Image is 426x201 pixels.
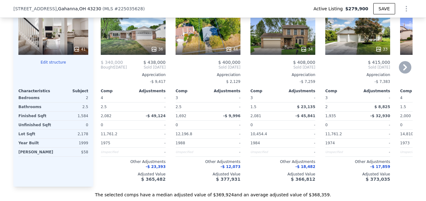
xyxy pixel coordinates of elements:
[250,159,315,164] div: Other Adjustments
[400,2,413,15] button: Show Options
[55,130,88,138] div: 2,178
[101,65,127,70] div: [DATE]
[359,93,390,102] div: -
[209,130,240,138] div: -
[176,139,207,147] div: 1988
[284,139,315,147] div: -
[18,103,52,111] div: Bathrooms
[359,130,390,138] div: -
[325,139,356,147] div: 1974
[218,60,240,65] span: $ 400,000
[13,6,57,12] span: [STREET_ADDRESS]
[209,93,240,102] div: -
[176,89,208,93] div: Comp
[209,103,240,111] div: -
[134,93,166,102] div: -
[176,114,186,118] span: 1,692
[101,132,117,136] span: 11,761.2
[226,79,240,84] span: $ 2,129
[134,130,166,138] div: -
[370,114,390,118] span: -$ 32,930
[55,121,88,129] div: 0
[400,123,403,127] span: 0
[134,121,166,129] div: -
[325,114,336,118] span: 1,935
[223,114,240,118] span: -$ 9,996
[101,60,123,65] span: $ 340,000
[176,96,178,100] span: 3
[370,165,390,169] span: -$ 17,859
[104,6,113,11] span: MLS
[250,65,315,70] span: Sold [DATE]
[176,172,240,177] div: Adjusted Value
[300,79,315,84] span: -$ 7,259
[176,103,207,111] div: 2.5
[301,46,313,52] div: 34
[359,139,390,147] div: -
[250,103,282,111] div: 1.5
[359,148,390,156] div: -
[176,72,240,77] div: Appreciation
[176,123,178,127] span: 0
[134,103,166,111] div: -
[101,148,132,156] div: Unspecified
[141,177,166,182] span: $ 365,482
[250,148,282,156] div: Unspecified
[366,177,390,182] span: $ 373,035
[368,60,390,65] span: $ 415,000
[325,89,358,93] div: Comp
[18,130,52,138] div: Lot Sqft
[151,46,163,52] div: 36
[134,148,166,156] div: -
[55,93,88,102] div: 2
[78,6,101,11] span: , OH 43230
[74,46,86,52] div: 41
[325,148,356,156] div: Unspecified
[101,159,166,164] div: Other Adjustments
[101,65,114,70] span: Bought
[209,121,240,129] div: -
[325,96,328,100] span: 3
[133,89,166,93] div: Adjustments
[295,165,315,169] span: -$ 18,482
[284,93,315,102] div: -
[325,72,390,77] div: Appreciation
[55,112,88,120] div: 1,584
[176,148,207,156] div: Unspecified
[345,6,368,12] span: $279,900
[176,159,240,164] div: Other Adjustments
[143,60,166,65] span: $ 438,000
[375,46,388,52] div: 33
[18,112,52,120] div: Finished Sqft
[284,130,315,138] div: -
[250,96,253,100] span: 3
[146,114,166,118] span: -$ 49,124
[114,6,143,11] span: # 225035628
[146,165,166,169] span: -$ 23,393
[250,172,315,177] div: Adjusted Value
[103,6,145,12] div: ( )
[18,148,53,156] div: [PERSON_NAME]
[150,79,166,84] span: -$ 9,417
[101,139,132,147] div: 1975
[400,132,417,136] span: 14,810.4
[291,177,315,182] span: $ 366,812
[134,139,166,147] div: -
[18,60,88,65] button: Edit structure
[325,65,390,70] span: Sold [DATE]
[325,123,328,127] span: 0
[293,60,315,65] span: $ 408,000
[209,139,240,147] div: -
[284,148,315,156] div: -
[13,187,413,198] div: The selected comps have a median adjusted value of $369,924 and an average adjusted value of $368...
[226,46,238,52] div: 44
[250,114,261,118] span: 2,081
[176,132,192,136] span: 12,196.8
[53,89,88,93] div: Subject
[176,65,240,70] span: Sold [DATE]
[18,139,52,147] div: Year Built
[295,114,315,118] span: -$ 45,841
[101,123,103,127] span: 0
[325,103,356,111] div: 2
[250,139,282,147] div: 1984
